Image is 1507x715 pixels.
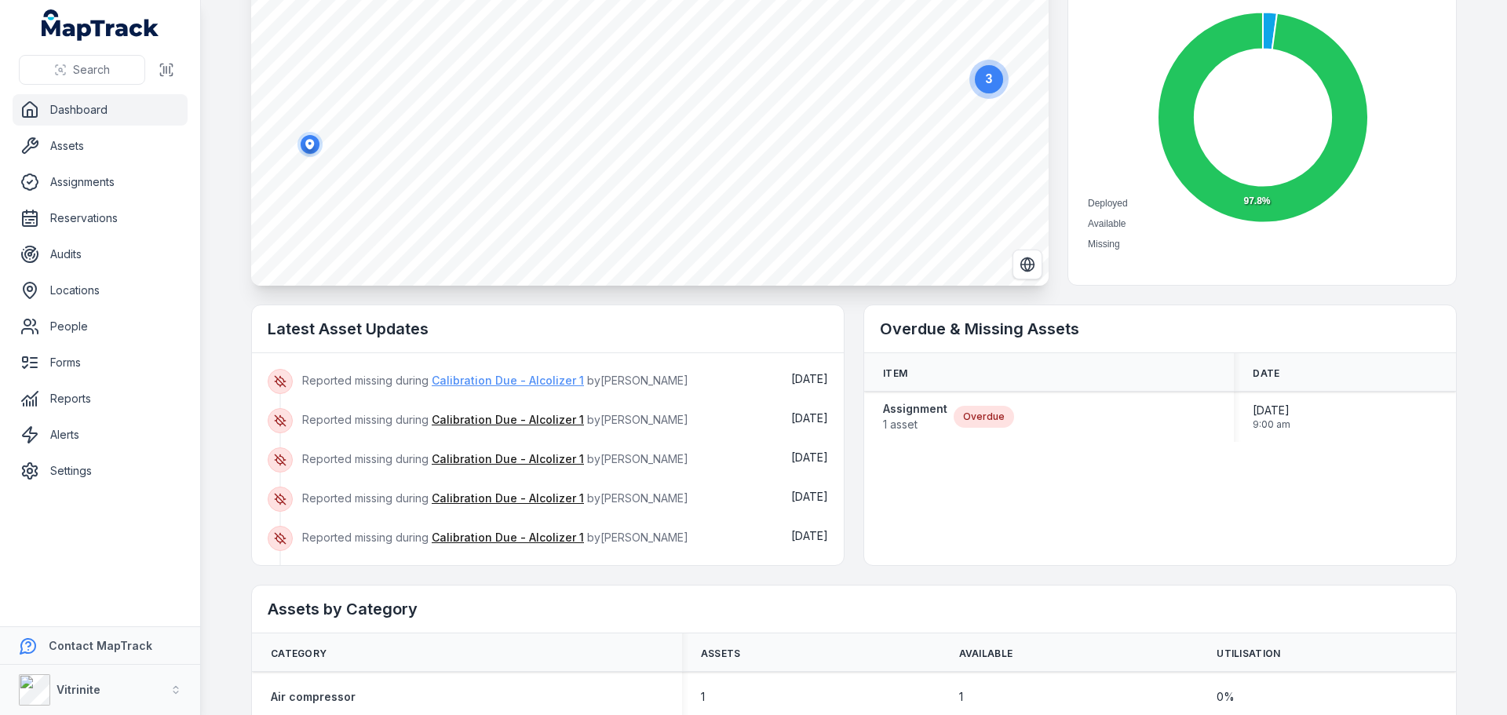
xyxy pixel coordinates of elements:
[880,318,1440,340] h2: Overdue & Missing Assets
[13,239,188,270] a: Audits
[701,648,741,660] span: Assets
[49,639,152,652] strong: Contact MapTrack
[883,401,947,417] strong: Assignment
[302,452,688,465] span: Reported missing during by [PERSON_NAME]
[19,55,145,85] button: Search
[268,598,1440,620] h2: Assets by Category
[1088,218,1126,229] span: Available
[1088,198,1128,209] span: Deployed
[1088,239,1120,250] span: Missing
[1217,689,1235,705] span: 0 %
[13,347,188,378] a: Forms
[13,94,188,126] a: Dashboard
[701,689,705,705] span: 1
[1253,403,1290,431] time: 14/07/2025, 9:00:00 am
[791,411,828,425] time: 10/09/2025, 3:02:14 pm
[959,648,1013,660] span: Available
[268,318,828,340] h2: Latest Asset Updates
[302,531,688,544] span: Reported missing during by [PERSON_NAME]
[302,491,688,505] span: Reported missing during by [PERSON_NAME]
[791,372,828,385] time: 10/09/2025, 3:02:14 pm
[432,412,584,428] a: Calibration Due - Alcolizer 1
[271,648,327,660] span: Category
[432,373,584,389] a: Calibration Due - Alcolizer 1
[57,683,100,696] strong: Vitrinite
[791,372,828,385] span: [DATE]
[13,311,188,342] a: People
[42,9,159,41] a: MapTrack
[791,529,828,542] time: 10/09/2025, 3:02:14 pm
[13,275,188,306] a: Locations
[883,367,907,380] span: Item
[883,401,947,432] a: Assignment1 asset
[959,689,963,705] span: 1
[883,417,947,432] span: 1 asset
[1253,418,1290,431] span: 9:00 am
[302,374,688,387] span: Reported missing during by [PERSON_NAME]
[13,130,188,162] a: Assets
[1253,367,1279,380] span: Date
[73,62,110,78] span: Search
[13,455,188,487] a: Settings
[791,451,828,464] time: 10/09/2025, 3:02:14 pm
[791,529,828,542] span: [DATE]
[432,451,584,467] a: Calibration Due - Alcolizer 1
[13,166,188,198] a: Assignments
[13,419,188,451] a: Alerts
[1253,403,1290,418] span: [DATE]
[302,413,688,426] span: Reported missing during by [PERSON_NAME]
[13,202,188,234] a: Reservations
[791,451,828,464] span: [DATE]
[432,530,584,545] a: Calibration Due - Alcolizer 1
[791,411,828,425] span: [DATE]
[791,490,828,503] span: [DATE]
[1217,648,1280,660] span: Utilisation
[986,72,993,86] text: 3
[271,689,356,705] a: Air compressor
[432,491,584,506] a: Calibration Due - Alcolizer 1
[13,383,188,414] a: Reports
[1013,250,1042,279] button: Switch to Satellite View
[791,490,828,503] time: 10/09/2025, 3:02:14 pm
[954,406,1014,428] div: Overdue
